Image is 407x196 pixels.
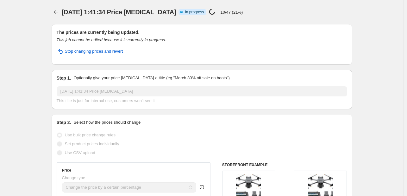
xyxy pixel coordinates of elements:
[57,29,347,36] h2: The prices are currently being updated.
[220,10,243,15] p: 10/47 (21%)
[57,86,347,96] input: 30% off holiday sale
[57,119,71,126] h2: Step 2.
[53,46,127,56] button: Stop changing prices and revert
[52,8,60,16] button: Price change jobs
[62,175,85,180] span: Change type
[199,184,205,190] div: help
[65,133,116,137] span: Use bulk price change rules
[57,75,71,81] h2: Step 1.
[73,75,229,81] p: Optionally give your price [MEDICAL_DATA] a title (eg "March 30% off sale on boots")
[57,37,166,42] i: This job cannot be edited because it is currently in progress.
[65,141,119,146] span: Set product prices individually
[62,168,71,173] h3: Price
[65,150,95,155] span: Use CSV upload
[222,162,347,167] h6: STOREFRONT EXAMPLE
[73,119,141,126] p: Select how the prices should change
[65,48,123,55] span: Stop changing prices and revert
[62,9,176,16] span: [DATE] 1:41:34 Price [MEDICAL_DATA]
[57,98,155,103] span: This title is just for internal use, customers won't see it
[185,10,204,15] span: In progress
